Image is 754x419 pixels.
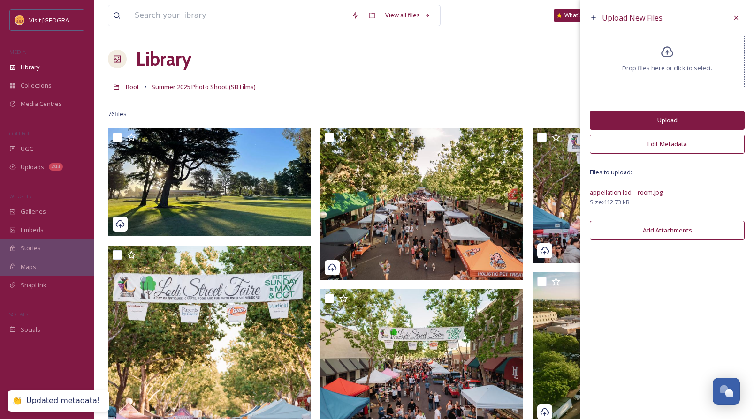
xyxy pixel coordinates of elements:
span: Galleries [21,207,46,216]
span: Socials [21,325,40,334]
span: SnapLink [21,281,46,290]
img: VL-ContentShoot-Summer2025-70-Visit%20Lodi.jpg [533,128,735,263]
span: Size: 412.73 kB [590,198,630,207]
span: Upload New Files [602,13,663,23]
div: 👏 [12,396,22,406]
button: Edit Metadata [590,135,745,154]
span: Media Centres [21,99,62,108]
span: Uploads [21,163,44,172]
span: UGC [21,144,33,153]
span: Library [21,63,39,72]
button: Upload [590,111,745,130]
span: Embeds [21,225,44,234]
a: Root [126,81,139,92]
span: appellation lodi - room.jpg [590,188,663,196]
span: Collections [21,81,52,90]
img: VL-ContentShoot-Summer2025-75-Visit%20Lodi.jpg [320,128,523,280]
span: Drop files here or click to select. [622,64,712,73]
button: Open Chat [713,378,740,405]
span: Maps [21,262,36,271]
img: Woodbridge Golf & Country Club.gif [108,128,311,236]
input: Search your library [130,5,347,26]
span: SOCIALS [9,311,28,318]
span: Root [126,82,139,91]
button: Add Attachments [590,221,745,240]
div: Updated metadata! [26,396,100,406]
span: WIDGETS [9,193,31,200]
a: View all files [381,6,435,24]
span: Visit [GEOGRAPHIC_DATA] [29,15,102,24]
div: 203 [49,163,63,171]
span: 76 file s [108,110,127,119]
a: Library [136,45,191,73]
span: Stories [21,244,41,253]
span: Files to upload: [590,168,745,177]
span: Summer 2025 Photo Shoot (SB Films) [152,82,256,91]
a: Summer 2025 Photo Shoot (SB Films) [152,81,256,92]
img: Square%20Social%20Visit%20Lodi.png [15,15,24,25]
span: COLLECT [9,130,30,137]
a: What's New [554,9,601,22]
span: MEDIA [9,48,26,55]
